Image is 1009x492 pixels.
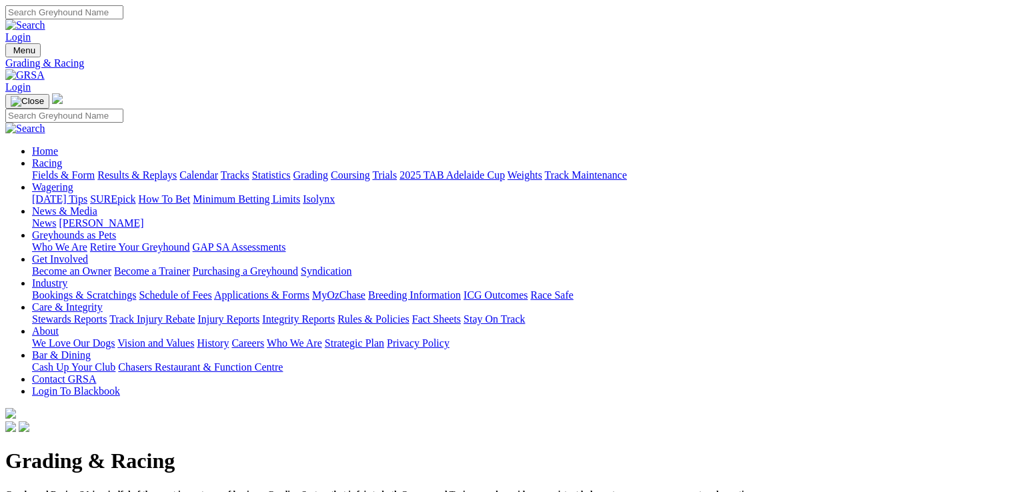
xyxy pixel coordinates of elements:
input: Search [5,5,123,19]
a: Login To Blackbook [32,385,120,397]
a: Get Involved [32,253,88,265]
a: Breeding Information [368,289,461,301]
a: Become an Owner [32,265,111,277]
a: Isolynx [303,193,335,205]
a: Greyhounds as Pets [32,229,116,241]
a: Chasers Restaurant & Function Centre [118,361,283,373]
div: Bar & Dining [32,361,1004,373]
button: Toggle navigation [5,94,49,109]
a: Integrity Reports [262,313,335,325]
a: Stay On Track [463,313,525,325]
a: [PERSON_NAME] [59,217,143,229]
a: Trials [372,169,397,181]
a: Login [5,81,31,93]
a: Privacy Policy [387,337,449,349]
div: About [32,337,1004,349]
a: Schedule of Fees [139,289,211,301]
a: Grading & Racing [5,57,1004,69]
a: Applications & Forms [214,289,309,301]
div: Care & Integrity [32,313,1004,325]
a: Who We Are [267,337,322,349]
a: Track Injury Rebate [109,313,195,325]
a: About [32,325,59,337]
a: Racing [32,157,62,169]
a: SUREpick [90,193,135,205]
a: How To Bet [139,193,191,205]
a: Become a Trainer [114,265,190,277]
div: Racing [32,169,1004,181]
div: Industry [32,289,1004,301]
a: Track Maintenance [545,169,627,181]
a: Race Safe [530,289,573,301]
a: Tracks [221,169,249,181]
a: News & Media [32,205,97,217]
div: News & Media [32,217,1004,229]
a: Login [5,31,31,43]
a: Bookings & Scratchings [32,289,136,301]
span: Menu [13,45,35,55]
a: 2025 TAB Adelaide Cup [399,169,505,181]
h1: Grading & Racing [5,449,1004,473]
a: GAP SA Assessments [193,241,286,253]
a: History [197,337,229,349]
a: Strategic Plan [325,337,384,349]
a: Calendar [179,169,218,181]
a: Careers [231,337,264,349]
img: Search [5,123,45,135]
a: Contact GRSA [32,373,96,385]
a: Weights [508,169,542,181]
a: Retire Your Greyhound [90,241,190,253]
img: Search [5,19,45,31]
img: GRSA [5,69,45,81]
a: Results & Replays [97,169,177,181]
img: logo-grsa-white.png [5,408,16,419]
button: Toggle navigation [5,43,41,57]
a: Syndication [301,265,351,277]
a: Wagering [32,181,73,193]
div: Greyhounds as Pets [32,241,1004,253]
a: Minimum Betting Limits [193,193,300,205]
img: logo-grsa-white.png [52,93,63,104]
a: Statistics [252,169,291,181]
img: Close [11,96,44,107]
a: Bar & Dining [32,349,91,361]
a: [DATE] Tips [32,193,87,205]
a: Care & Integrity [32,301,103,313]
a: MyOzChase [312,289,365,301]
a: Rules & Policies [337,313,409,325]
div: Wagering [32,193,1004,205]
a: Purchasing a Greyhound [193,265,298,277]
a: Cash Up Your Club [32,361,115,373]
a: We Love Our Dogs [32,337,115,349]
a: Fields & Form [32,169,95,181]
div: Get Involved [32,265,1004,277]
a: Home [32,145,58,157]
a: Industry [32,277,67,289]
a: Injury Reports [197,313,259,325]
a: Grading [293,169,328,181]
input: Search [5,109,123,123]
a: Stewards Reports [32,313,107,325]
a: Coursing [331,169,370,181]
a: Who We Are [32,241,87,253]
a: ICG Outcomes [463,289,528,301]
a: Vision and Values [117,337,194,349]
img: facebook.svg [5,421,16,432]
a: News [32,217,56,229]
img: twitter.svg [19,421,29,432]
a: Fact Sheets [412,313,461,325]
